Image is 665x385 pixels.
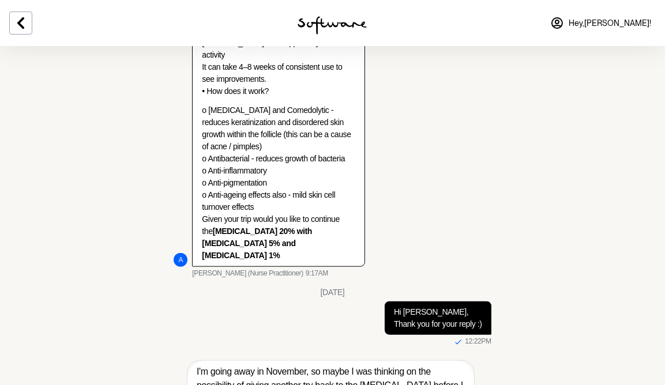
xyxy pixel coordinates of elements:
[298,16,367,35] img: software logo
[202,227,312,260] strong: [MEDICAL_DATA] 20% with [MEDICAL_DATA] 5% and [MEDICAL_DATA] 1%
[569,18,651,28] span: Hey, [PERSON_NAME] !
[192,269,303,278] span: [PERSON_NAME] (Nurse Practitioner)
[174,253,187,267] div: A
[306,269,328,278] time: 2025-08-04T23:17:06.532Z
[202,104,355,262] p: o [MEDICAL_DATA] and Comedolytic - reduces keratinization and disordered skin growth within the f...
[394,306,482,330] p: Hi [PERSON_NAME], Thank you for your reply :)
[465,337,491,346] time: 2025-08-12T02:22:27.820Z
[543,9,658,37] a: Hey,[PERSON_NAME]!
[174,253,187,267] div: Annie Butler (Nurse Practitioner)
[321,288,345,297] div: [DATE]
